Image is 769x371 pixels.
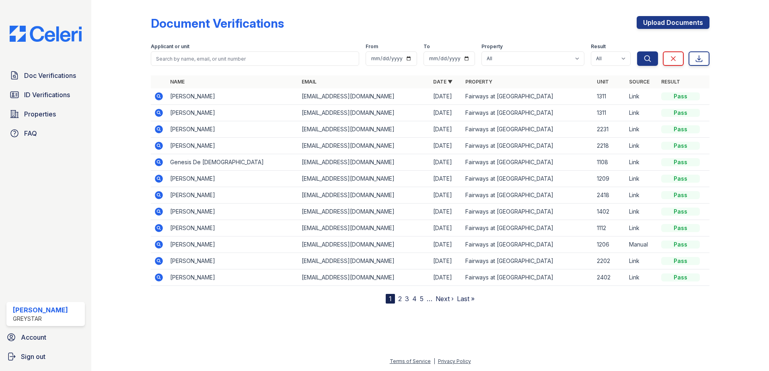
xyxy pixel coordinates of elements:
[626,171,658,187] td: Link
[661,241,700,249] div: Pass
[594,154,626,171] td: 1108
[298,171,430,187] td: [EMAIL_ADDRESS][DOMAIN_NAME]
[594,138,626,154] td: 2218
[591,43,606,50] label: Result
[298,105,430,121] td: [EMAIL_ADDRESS][DOMAIN_NAME]
[597,79,609,85] a: Unit
[302,79,317,85] a: Email
[298,187,430,204] td: [EMAIL_ADDRESS][DOMAIN_NAME]
[430,269,462,286] td: [DATE]
[6,67,85,84] a: Doc Verifications
[462,220,594,236] td: Fairways at [GEOGRAPHIC_DATA]
[430,236,462,253] td: [DATE]
[398,295,402,303] a: 2
[298,269,430,286] td: [EMAIL_ADDRESS][DOMAIN_NAME]
[661,191,700,199] div: Pass
[167,187,298,204] td: [PERSON_NAME]
[167,204,298,220] td: [PERSON_NAME]
[462,204,594,220] td: Fairways at [GEOGRAPHIC_DATA]
[462,121,594,138] td: Fairways at [GEOGRAPHIC_DATA]
[167,269,298,286] td: [PERSON_NAME]
[24,128,37,138] span: FAQ
[594,220,626,236] td: 1112
[6,125,85,141] a: FAQ
[3,349,88,365] a: Sign out
[167,171,298,187] td: [PERSON_NAME]
[386,294,395,304] div: 1
[298,220,430,236] td: [EMAIL_ADDRESS][DOMAIN_NAME]
[594,171,626,187] td: 1209
[626,269,658,286] td: Link
[167,253,298,269] td: [PERSON_NAME]
[661,109,700,117] div: Pass
[462,154,594,171] td: Fairways at [GEOGRAPHIC_DATA]
[462,138,594,154] td: Fairways at [GEOGRAPHIC_DATA]
[298,236,430,253] td: [EMAIL_ADDRESS][DOMAIN_NAME]
[430,253,462,269] td: [DATE]
[24,109,56,119] span: Properties
[661,79,680,85] a: Result
[462,253,594,269] td: Fairways at [GEOGRAPHIC_DATA]
[594,187,626,204] td: 2418
[465,79,492,85] a: Property
[626,105,658,121] td: Link
[661,257,700,265] div: Pass
[430,154,462,171] td: [DATE]
[661,175,700,183] div: Pass
[637,16,709,29] a: Upload Documents
[661,208,700,216] div: Pass
[629,79,650,85] a: Source
[462,105,594,121] td: Fairways at [GEOGRAPHIC_DATA]
[436,295,454,303] a: Next ›
[594,204,626,220] td: 1402
[6,106,85,122] a: Properties
[594,105,626,121] td: 1311
[430,220,462,236] td: [DATE]
[626,121,658,138] td: Link
[298,204,430,220] td: [EMAIL_ADDRESS][DOMAIN_NAME]
[420,295,424,303] a: 5
[626,236,658,253] td: Manual
[462,269,594,286] td: Fairways at [GEOGRAPHIC_DATA]
[430,121,462,138] td: [DATE]
[405,295,409,303] a: 3
[167,121,298,138] td: [PERSON_NAME]
[3,329,88,345] a: Account
[24,90,70,100] span: ID Verifications
[481,43,503,50] label: Property
[298,88,430,105] td: [EMAIL_ADDRESS][DOMAIN_NAME]
[626,88,658,105] td: Link
[626,138,658,154] td: Link
[298,138,430,154] td: [EMAIL_ADDRESS][DOMAIN_NAME]
[462,171,594,187] td: Fairways at [GEOGRAPHIC_DATA]
[167,105,298,121] td: [PERSON_NAME]
[167,138,298,154] td: [PERSON_NAME]
[298,154,430,171] td: [EMAIL_ADDRESS][DOMAIN_NAME]
[151,16,284,31] div: Document Verifications
[661,92,700,100] div: Pass
[390,358,431,364] a: Terms of Service
[430,105,462,121] td: [DATE]
[366,43,378,50] label: From
[167,154,298,171] td: Genesis De [DEMOGRAPHIC_DATA]
[21,332,46,342] span: Account
[412,295,417,303] a: 4
[13,305,68,315] div: [PERSON_NAME]
[430,88,462,105] td: [DATE]
[626,253,658,269] td: Link
[3,26,88,42] img: CE_Logo_Blue-a8612792a0a2168367f1c8372b55b34899dd931a85d93a1a3d3e32e68fde9ad4.png
[21,352,45,361] span: Sign out
[430,204,462,220] td: [DATE]
[457,295,475,303] a: Last »
[438,358,471,364] a: Privacy Policy
[167,236,298,253] td: [PERSON_NAME]
[594,88,626,105] td: 1311
[594,121,626,138] td: 2231
[433,79,452,85] a: Date ▼
[594,269,626,286] td: 2402
[298,121,430,138] td: [EMAIL_ADDRESS][DOMAIN_NAME]
[167,220,298,236] td: [PERSON_NAME]
[626,154,658,171] td: Link
[430,187,462,204] td: [DATE]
